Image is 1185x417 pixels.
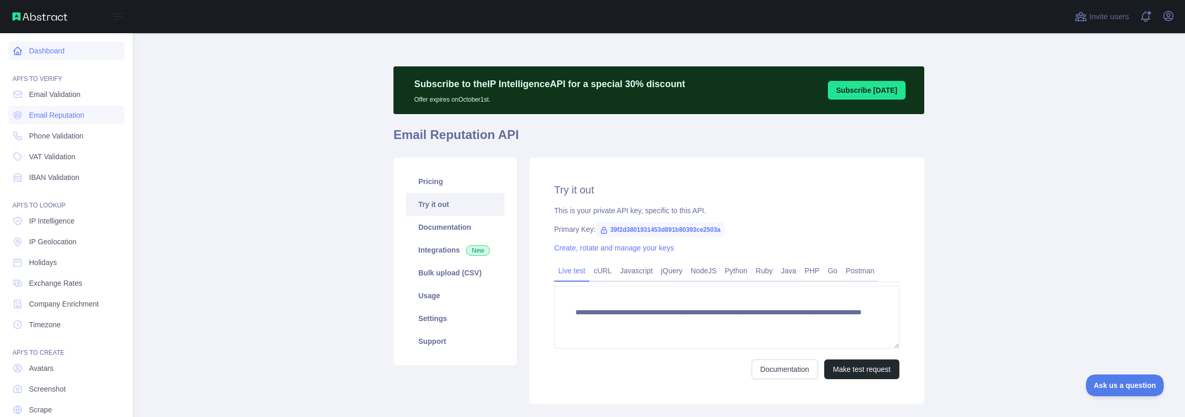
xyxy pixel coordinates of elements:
[406,193,504,216] a: Try it out
[686,262,721,279] a: NodeJS
[29,405,52,415] span: Scrape
[824,359,899,379] button: Make test request
[12,12,67,21] img: Abstract API
[29,363,53,373] span: Avatars
[1086,374,1164,396] iframe: Toggle Customer Support
[8,359,124,378] a: Avatars
[29,319,61,330] span: Timezone
[414,91,685,104] p: Offer expires on October 1st.
[800,262,824,279] a: PHP
[406,261,504,284] a: Bulk upload (CSV)
[554,244,674,252] a: Create, rotate and manage your keys
[406,284,504,307] a: Usage
[777,262,801,279] a: Java
[8,106,124,124] a: Email Reputation
[8,315,124,334] a: Timezone
[406,216,504,239] a: Documentation
[828,81,906,100] button: Subscribe [DATE]
[8,212,124,230] a: IP Intelligence
[29,237,77,247] span: IP Geolocation
[8,189,124,210] div: API'S TO LOOKUP
[29,151,75,162] span: VAT Validation
[29,278,82,288] span: Exchange Rates
[1073,8,1131,25] button: Invite users
[393,127,924,151] h1: Email Reputation API
[657,262,686,279] a: jQuery
[29,110,84,120] span: Email Reputation
[8,168,124,187] a: IBAN Validation
[589,262,616,279] a: cURL
[554,262,589,279] a: Live test
[8,85,124,104] a: Email Validation
[29,384,66,394] span: Screenshot
[406,330,504,353] a: Support
[29,131,83,141] span: Phone Validation
[8,336,124,357] div: API'S TO CREATE
[29,257,57,268] span: Holidays
[842,262,879,279] a: Postman
[8,127,124,145] a: Phone Validation
[752,359,818,379] a: Documentation
[554,183,899,197] h2: Try it out
[8,41,124,60] a: Dashboard
[8,274,124,293] a: Exchange Rates
[554,205,899,216] div: This is your private API key, specific to this API.
[29,89,80,100] span: Email Validation
[616,262,657,279] a: Javascript
[29,299,99,309] span: Company Enrichment
[406,307,504,330] a: Settings
[752,262,777,279] a: Ruby
[554,224,899,234] div: Primary Key:
[8,253,124,272] a: Holidays
[29,172,79,183] span: IBAN Validation
[8,232,124,251] a: IP Geolocation
[596,222,725,238] span: 39f2d3801931453d891b80393ce2503a
[8,147,124,166] a: VAT Validation
[8,295,124,313] a: Company Enrichment
[8,62,124,83] div: API'S TO VERIFY
[721,262,752,279] a: Python
[29,216,75,226] span: IP Intelligence
[406,239,504,261] a: Integrations New
[414,77,685,91] p: Subscribe to the IP Intelligence API for a special 30 % discount
[8,380,124,398] a: Screenshot
[406,170,504,193] a: Pricing
[466,245,490,256] span: New
[1089,11,1129,23] span: Invite users
[824,262,842,279] a: Go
